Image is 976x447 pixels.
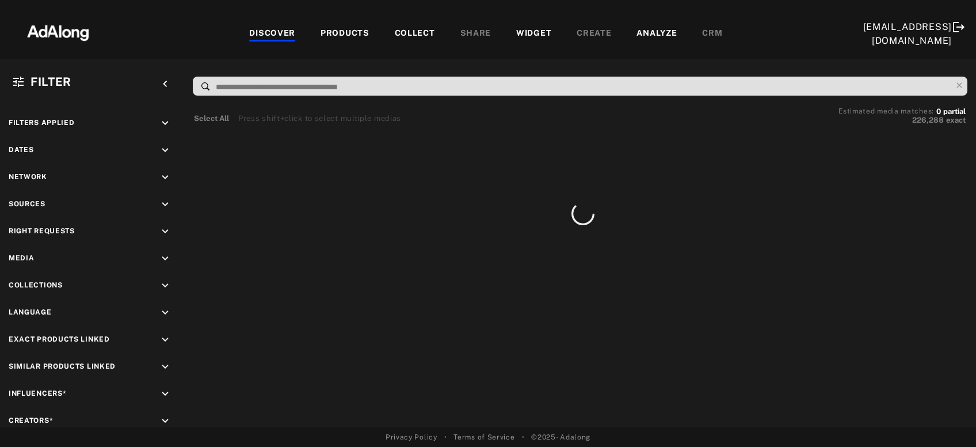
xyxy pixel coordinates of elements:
span: 226,288 [912,116,944,124]
span: Similar Products Linked [9,362,116,370]
i: keyboard_arrow_down [159,198,171,211]
div: ANALYZE [636,27,677,41]
i: keyboard_arrow_down [159,171,171,184]
div: CRM [702,27,722,41]
span: 0 [936,107,941,116]
i: keyboard_arrow_down [159,334,171,346]
span: Filter [30,75,71,89]
span: Exact Products Linked [9,335,110,343]
a: Terms of Service [453,432,514,442]
i: keyboard_arrow_down [159,388,171,400]
div: CREATE [577,27,611,41]
span: Creators* [9,416,53,425]
div: WIDGET [516,27,551,41]
span: Media [9,254,35,262]
i: keyboard_arrow_down [159,252,171,265]
span: Influencers* [9,389,66,397]
i: keyboard_arrow_down [159,144,171,157]
span: Language [9,308,52,316]
div: DISCOVER [249,27,295,41]
div: COLLECT [395,27,435,41]
span: Dates [9,146,34,154]
img: 63233d7d88ed69de3c212112c67096b6.png [7,14,109,49]
span: Collections [9,281,63,289]
div: [EMAIL_ADDRESS][DOMAIN_NAME] [863,20,952,48]
button: 226,288exact [838,115,966,126]
i: keyboard_arrow_down [159,279,171,292]
i: keyboard_arrow_down [159,225,171,238]
i: keyboard_arrow_left [159,78,171,90]
span: • [522,432,525,442]
i: keyboard_arrow_down [159,117,171,130]
span: Estimated media matches: [838,107,934,115]
div: PRODUCTS [321,27,369,41]
span: Right Requests [9,227,75,235]
a: Privacy Policy [386,432,437,442]
i: keyboard_arrow_down [159,306,171,319]
i: keyboard_arrow_down [159,415,171,427]
span: © 2025 - Adalong [531,432,590,442]
button: Select All [194,113,229,124]
span: Network [9,173,47,181]
div: SHARE [460,27,491,41]
button: 0partial [936,109,966,115]
span: Filters applied [9,119,75,127]
span: Sources [9,200,45,208]
i: keyboard_arrow_down [159,361,171,373]
div: Press shift+click to select multiple medias [238,113,401,124]
span: • [444,432,447,442]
